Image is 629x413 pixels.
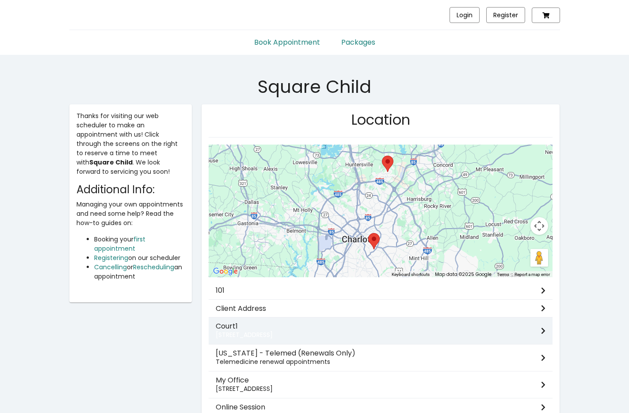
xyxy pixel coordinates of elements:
strong: Square Child [89,158,133,167]
h3: Online Session [216,403,541,411]
p: [STREET_ADDRESS] [216,384,541,394]
h3: Client Address [216,304,541,313]
button: Register [486,7,525,23]
p: Managing your own appointments and need some help? Read the how-to guides on: [76,200,185,228]
a: Book Appointment [244,30,331,48]
li: Booking your [94,235,185,253]
a: Registering [94,253,128,262]
img: Google [211,266,240,277]
button: Login [450,7,480,23]
h4: Additional Info: [76,184,185,196]
p: Telemedicine renewal appointments [216,357,541,367]
h3: Court1 [216,322,541,330]
li: or an appointment [94,263,185,281]
mat-list-item: [US_STATE] - Telemed (Renewals Only)Telemedicine renewal appointments [209,344,553,371]
span: Map data ©2025 Google [435,271,492,278]
p: Thanks for visiting our web scheduler to make an appointment with us! Click through the screens o... [76,111,185,176]
a: Report a map error [515,272,550,277]
mat-list-item: Court1[STREET_ADDRESS] [209,317,553,344]
mat-list-item: Client Address [209,300,553,317]
mat-list-item: 101 [209,282,553,299]
h1: Square Child [69,76,560,97]
li: on our scheduler [94,253,185,263]
span: Register [493,11,518,19]
a: Terms [497,272,509,277]
a: Packages [331,30,386,48]
span: [STREET_ADDRESS] [216,330,273,339]
button: Drag Pegman onto the map to open Street View [530,249,548,267]
span: Login [457,11,473,19]
h2: Location [351,111,410,128]
a: Rescheduling [133,263,174,272]
button: Keyboard shortcuts [392,272,430,278]
a: Cancelling [94,263,127,272]
button: Map camera controls [530,217,548,235]
h3: 101 [216,286,541,294]
h3: My Office [216,376,541,384]
button: Show Cart [532,8,560,23]
mat-list-item: My Office[STREET_ADDRESS] [209,371,553,398]
a: first appointment [94,235,145,253]
h3: [US_STATE] - Telemed (Renewals Only) [216,349,541,357]
a: Open this area in Google Maps (opens a new window) [211,266,240,277]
